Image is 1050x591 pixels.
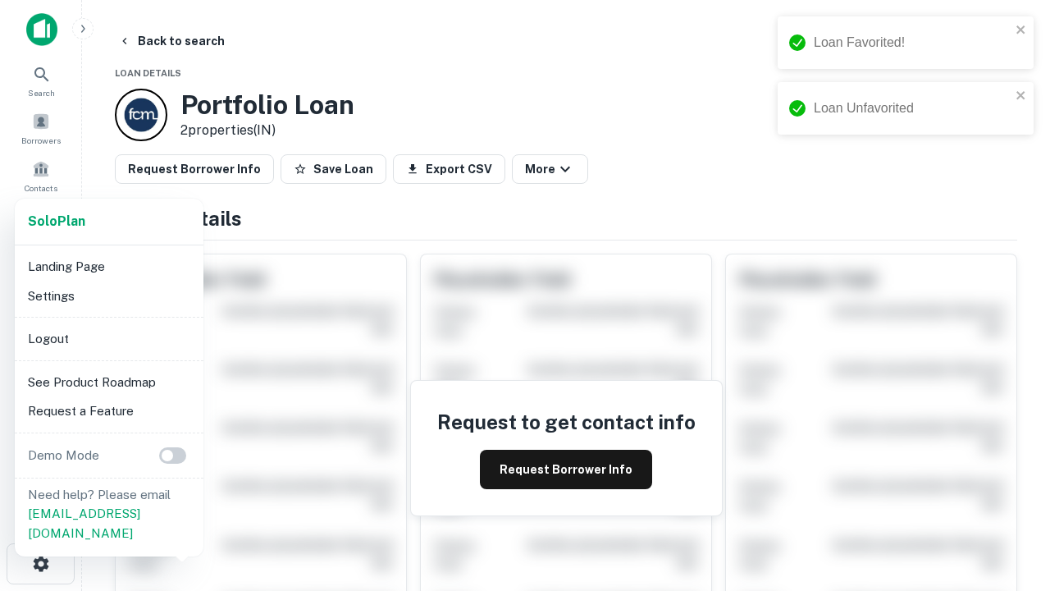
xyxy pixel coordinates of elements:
a: SoloPlan [28,212,85,231]
a: [EMAIL_ADDRESS][DOMAIN_NAME] [28,506,140,540]
li: Landing Page [21,252,197,282]
p: Demo Mode [21,446,106,465]
li: Logout [21,324,197,354]
button: close [1016,23,1027,39]
li: Request a Feature [21,396,197,426]
p: Need help? Please email [28,485,190,543]
div: Loan Favorited! [814,33,1011,53]
strong: Solo Plan [28,213,85,229]
iframe: Chat Widget [968,407,1050,486]
li: Settings [21,282,197,311]
li: See Product Roadmap [21,368,197,397]
button: close [1016,89,1027,104]
div: Loan Unfavorited [814,98,1011,118]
